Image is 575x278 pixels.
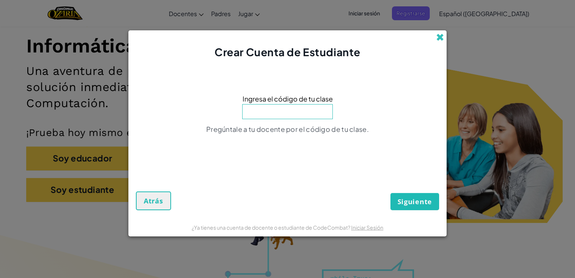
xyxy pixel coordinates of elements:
[390,193,439,210] button: Siguiente
[192,224,351,231] span: ¿Ya tienes una cuenta de docente o estudiante de CodeCombat?
[243,93,333,104] span: Ingresa el código de tu clase
[398,197,432,206] span: Siguiente
[136,191,171,210] button: Atrás
[144,196,163,205] span: Atrás
[351,224,383,231] a: Iniciar Sesión
[215,45,360,58] span: Crear Cuenta de Estudiante
[206,125,369,133] span: Pregúntale a tu docente por el código de tu clase.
